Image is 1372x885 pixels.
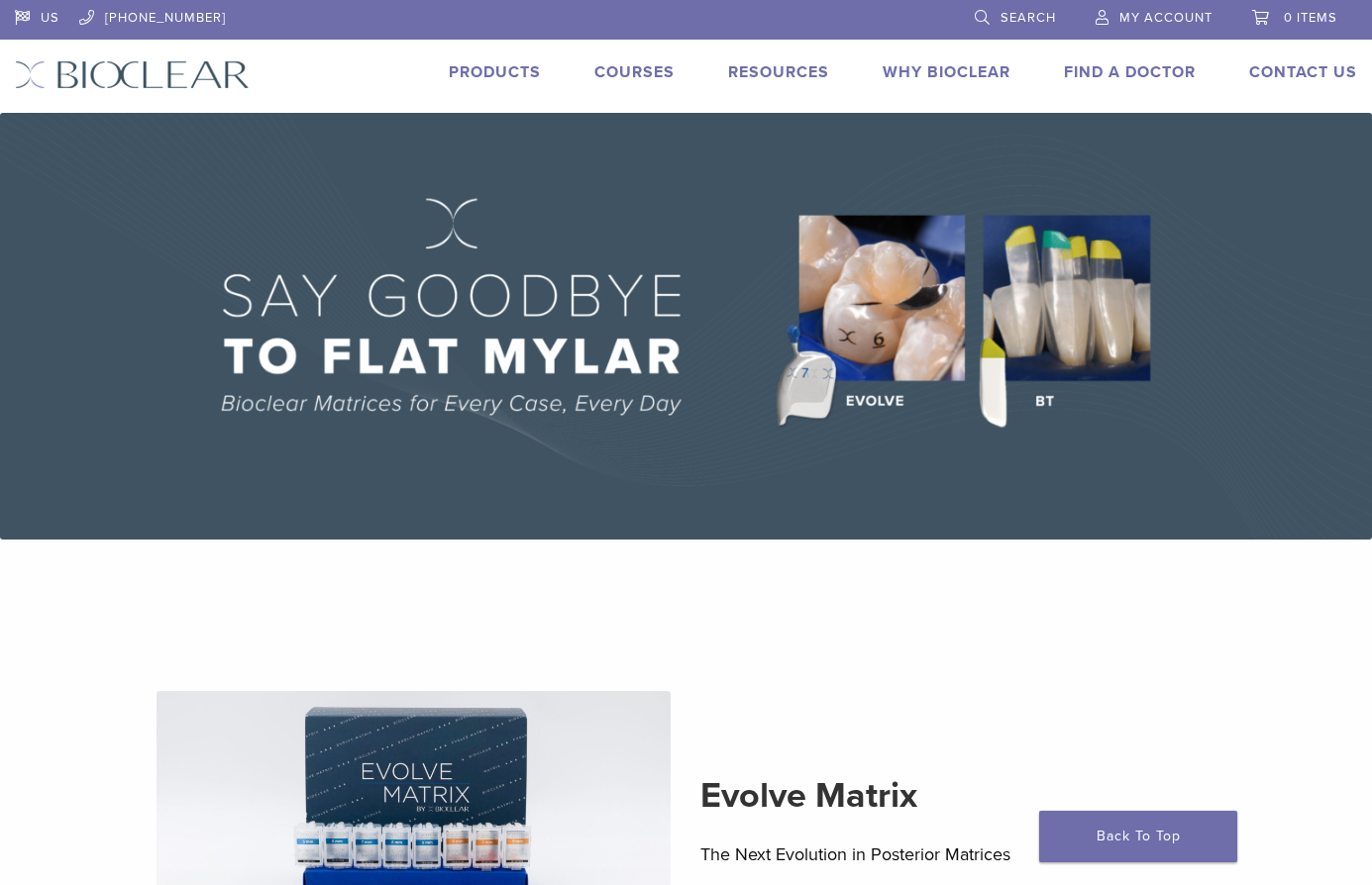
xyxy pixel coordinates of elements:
[1001,10,1056,26] span: Search
[1064,62,1196,82] a: Find A Doctor
[728,62,829,82] a: Resources
[700,839,1215,869] p: The Next Evolution in Posterior Matrices
[594,62,675,82] a: Courses
[1119,10,1213,26] span: My Account
[700,772,1215,820] h2: Evolve Matrix
[1249,62,1357,82] a: Contact Us
[15,60,250,89] img: Bioclear
[883,62,1010,82] a: Why Bioclear
[449,62,541,82] a: Products
[1039,811,1237,862] a: Back To Top
[1284,10,1337,26] span: 0 items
